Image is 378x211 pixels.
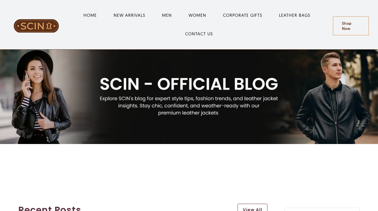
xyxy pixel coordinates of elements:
a: NEW ARRIVALS [114,12,145,19]
a: CONTACT US [185,31,213,37]
a: MEN [162,12,172,19]
a: WOMEN [189,12,206,19]
a: HOME [83,12,97,19]
span: Shop Now [342,21,360,31]
a: Shop Now [333,16,369,35]
a: LeatherSCIN [13,18,59,24]
a: LEATHER BAGS [279,12,310,19]
img: LeatherSCIN [13,19,59,33]
nav: Main Menu [63,6,333,43]
a: CORPORATE GIFTS [223,12,262,19]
